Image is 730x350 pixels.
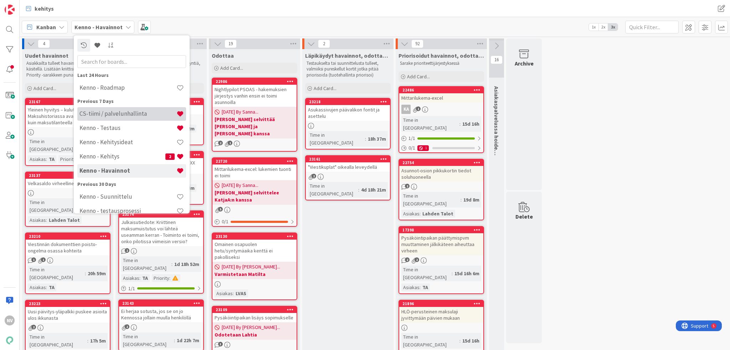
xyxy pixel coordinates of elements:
span: Add Card... [314,85,336,92]
div: 1/1 [399,134,483,143]
div: TA [47,155,56,163]
div: Time in [GEOGRAPHIC_DATA] [401,333,459,349]
div: 23223 [29,301,110,306]
span: Asiakaspalvelussa hoidettavat [493,86,500,167]
span: 1 [41,257,46,262]
span: : [171,260,173,268]
span: Odottaa [212,52,234,59]
div: TA [421,283,430,291]
span: : [365,135,366,143]
span: 1 [416,106,421,111]
img: avatar [5,335,15,345]
span: 16 [490,56,503,64]
div: Time in [GEOGRAPHIC_DATA] [401,116,459,132]
b: [PERSON_NAME] selvittää [PERSON_NAME] ja [PERSON_NAME] kanssa [215,116,294,137]
a: 23210Viestinnän dokumenttien poisto-ongelma osassa kohteitaTime in [GEOGRAPHIC_DATA]:20h 59mAsiak... [25,233,110,294]
span: 2 [31,325,36,329]
span: [DATE] By [PERSON_NAME]... [222,324,280,331]
div: 23161"Viestikuplat" oikealla leveydellä [306,156,390,172]
span: : [87,337,88,345]
div: 22486 [399,87,483,93]
a: 23137Velkasaldo virheellinenTime in [GEOGRAPHIC_DATA]:4d 23h 33mAsiakas:Lahden Talot [25,172,110,227]
div: Priority [58,155,76,163]
div: 23174Julkaisutiedote: Kriittinen maksumuistutus voi lähteä useamman kerran - Toiminto ei toimi, o... [119,211,203,246]
span: Läpikäydyt havainnot, odottaa priorisointia [305,52,391,59]
b: Odotetaan Lahtia [215,331,294,338]
div: TA [47,283,56,291]
div: 23161 [309,157,390,162]
div: 1d 18h 52m [173,260,201,268]
div: Time in [GEOGRAPHIC_DATA] [28,198,78,214]
div: Time in [GEOGRAPHIC_DATA] [308,131,365,147]
span: 3x [608,23,618,31]
div: 21896 [399,301,483,307]
div: 23143Ei herjaa sotusta, jos se on jo Kennossa jollain muulla henkilöllä [119,300,203,322]
div: 23210 [26,233,110,240]
span: 2 [405,184,410,188]
div: Time in [GEOGRAPHIC_DATA] [28,137,78,153]
div: 1 [417,145,429,151]
span: 0 / 1 [408,144,415,152]
div: Yleinen hyvitys – kulutuslasku: Maksuhistoriassa avain eri summa kuin maksutilanteella [26,105,110,127]
div: 23167Yleinen hyvitys – kulutuslasku: Maksuhistoriassa avain eri summa kuin maksutilanteella [26,99,110,127]
b: [PERSON_NAME] selvittelee KatjaA:n kanssa [215,189,294,203]
span: Priorisoidut havainnot, odottaa kehityskapaa [399,52,484,59]
div: 17398 [402,228,483,233]
div: 23174 [119,211,203,218]
div: 23130 [212,233,297,240]
span: 3 [218,342,223,346]
div: Time in [GEOGRAPHIC_DATA] [401,192,461,208]
span: Uudet havainnot [25,52,68,59]
div: 23223 [26,301,110,307]
div: Last 24 Hours [77,72,186,79]
div: Asiakas [121,274,139,282]
div: LVAS [234,289,248,297]
div: 22986 [216,79,297,84]
span: : [233,289,234,297]
span: 1 / 1 [128,285,135,292]
a: 23174Julkaisutiedote: Kriittinen maksumuistutus voi lähteä useamman kerran - Toiminto ei toimi, o... [118,210,204,294]
span: : [420,283,421,291]
p: Sarake prioriteettijärjestyksessä [400,61,483,66]
div: HLÖ-perusteinen maksulaji jyvittymään päivien mukaan [399,307,483,323]
div: Uusi päivitys-yläpalkki puskee asioita ulos ikkunasta [26,307,110,323]
div: 22486Mittarilukema-excel [399,87,483,103]
span: 2x [598,23,608,31]
span: kehitys [35,4,54,13]
h4: Kenno - Kehitys [79,153,165,160]
span: 2 [312,174,316,178]
div: Asiakas [401,283,420,291]
div: 18h 37m [366,135,388,143]
span: 5 [218,207,223,211]
div: 22986 [212,78,297,85]
a: 22754Asunnot-osion pikkukortin tiedot soluhuoneellaTime in [GEOGRAPHIC_DATA]:19d 8mAsiakas:Lahden... [399,159,484,220]
div: Asiakas [215,289,233,297]
div: 1/1 [119,284,203,293]
a: 23130Omainen osapuolen hetu/syntymäaika kenttä ei pakolliseksi[DATE] By [PERSON_NAME]...Varmistet... [212,233,297,300]
div: Time in [GEOGRAPHIC_DATA] [121,256,171,272]
span: : [174,336,175,344]
div: 15d 16h [461,337,481,345]
b: Kenno - Havainnot [74,23,123,31]
div: Asiakas [28,155,46,163]
div: Mittarilukema-excel: lukemien tuonti ei toimi [212,164,297,180]
div: Omainen osapuolen hetu/syntymäaika kenttä ei pakolliseksi [212,240,297,262]
span: : [459,120,461,128]
div: 22720 [212,158,297,164]
span: 2 [218,141,223,145]
div: Velkasaldo virheellinen [26,179,110,188]
div: 23218 [309,99,390,104]
div: Time in [GEOGRAPHIC_DATA] [401,266,452,281]
div: Asukassivujen päävalikon fontit ja asettelu [306,105,390,121]
div: 20h 59m [86,270,108,277]
div: Archive [515,59,534,68]
div: 22720 [216,159,297,164]
span: 4 [38,40,50,48]
img: Visit kanbanzone.com [5,5,15,15]
div: 17h 5m [88,337,108,345]
a: 22986Nightlypilot PSOAS - hakemuksien järjestys vanhin ensin ei toimi asunnoilla[DATE] By Sanna..... [212,78,297,152]
span: Add Card... [220,65,243,71]
div: 23174 [122,212,203,217]
div: 21896HLÖ-perusteinen maksulaji jyvittymään päivien mukaan [399,301,483,323]
span: 92 [411,40,423,48]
